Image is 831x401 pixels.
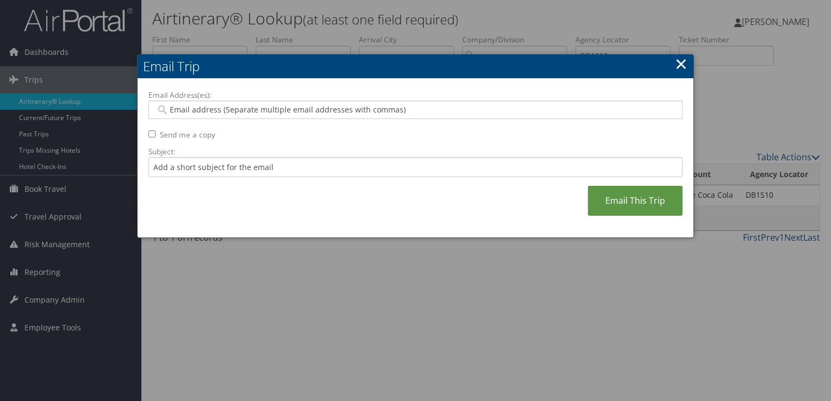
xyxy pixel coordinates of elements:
[148,90,683,101] label: Email Address(es):
[675,53,687,74] a: ×
[148,157,683,177] input: Add a short subject for the email
[156,104,675,115] input: Email address (Separate multiple email addresses with commas)
[148,146,683,157] label: Subject:
[160,129,215,140] label: Send me a copy
[588,186,683,216] a: Email This Trip
[138,54,693,78] h2: Email Trip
